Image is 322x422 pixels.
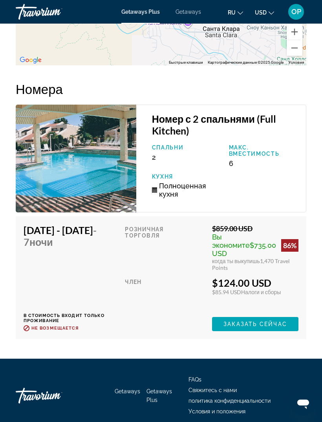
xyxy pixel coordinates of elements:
img: 0237E01X.jpg [16,105,136,212]
span: Полноценная кухня [159,182,221,198]
span: когда ты выкупишь [212,258,260,264]
h3: Номер с 2 спальнями (Full Kitchen) [152,113,298,136]
span: ночи [29,236,53,248]
a: FAQs [188,376,201,383]
a: Условия (ссылка откроется в новой вкладке) [288,60,304,64]
h2: Номера [16,81,306,97]
div: 86% [281,239,298,252]
span: 1,470 Travel Points [212,258,290,271]
p: Макс. вместимость [229,144,298,157]
div: $859.00 USD [212,224,298,233]
div: Розничная торговля [125,224,206,271]
iframe: Кнопка запуска окна обмена сообщениями [291,391,316,416]
a: Travorium [16,384,94,407]
span: Вы экономите [212,233,250,249]
h4: [DATE] - [DATE] [24,224,119,248]
p: Спальни [152,144,221,151]
div: $85.94 USD [212,289,298,295]
span: OP [291,8,301,16]
span: ru [228,9,236,16]
button: Быстрые клавиши [169,60,203,65]
a: Getaways Plus [146,388,172,403]
a: Условия и положения [188,408,245,415]
p: Кухня [152,173,221,180]
span: - 7 [24,224,97,248]
a: Travorium [16,2,94,22]
a: Getaways Plus [121,9,160,15]
div: Член [125,277,206,311]
button: Change currency [255,7,274,18]
img: Google [18,55,44,65]
button: Change language [228,7,243,18]
a: Открыть эту область в Google Картах (в новом окне) [18,55,44,65]
p: В стоимость входит только проживание [24,313,125,323]
span: USD [255,9,267,16]
a: Свяжитесь с нами [188,387,237,393]
span: 2 [152,153,156,161]
a: Getaways [115,388,140,394]
button: Увеличить [287,24,302,40]
span: Заказать сейчас [223,321,287,327]
span: Налоги и сборы [241,289,281,295]
span: Не возмещается [31,326,79,331]
span: Картографические данные ©2025 Google [208,60,284,64]
div: $124.00 USD [212,277,298,289]
a: политика конфиденциальности [188,398,271,404]
span: 6 [229,159,233,168]
button: User Menu [286,4,306,20]
a: Getaways [176,9,201,15]
span: $735.00 USD [212,241,276,258]
button: Заказать сейчас [212,317,298,331]
button: Уменьшить [287,40,302,56]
